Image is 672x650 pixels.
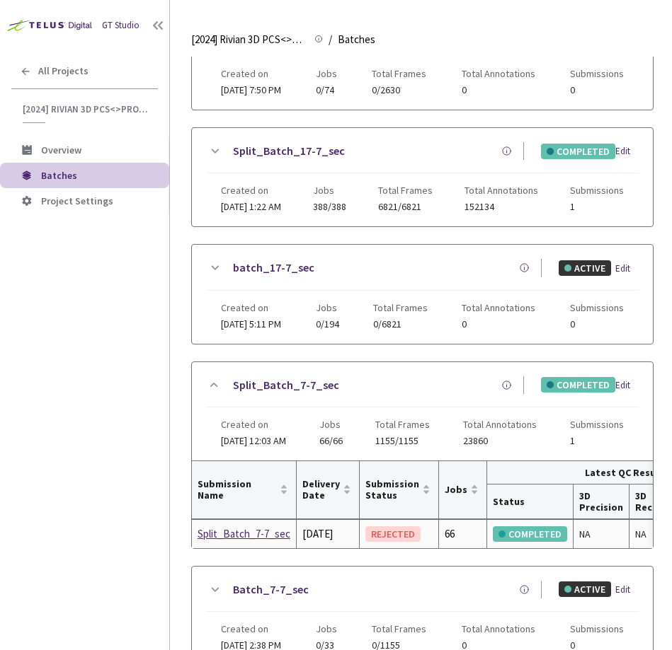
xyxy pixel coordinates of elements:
span: 0 [570,319,624,330]
th: 3D Precision [574,484,630,519]
span: [DATE] 5:11 PM [221,318,281,330]
span: [DATE] 1:22 AM [221,200,281,213]
span: 0 [462,85,535,95]
span: 1 [570,202,624,212]
span: All Projects [38,65,89,77]
a: Batch_7-7_sec [233,581,309,598]
th: Status [487,484,574,519]
span: 1 [570,436,624,446]
span: Project Settings [41,195,113,207]
span: Jobs [316,68,337,79]
span: 6821/6821 [378,202,433,212]
div: ACTIVE [559,581,611,597]
span: Total Frames [378,185,433,196]
a: Split_Batch_17-7_sec [233,142,345,160]
span: Submissions [570,68,624,79]
div: Edit [615,583,639,597]
div: NA [635,526,664,542]
span: Created on [221,68,281,79]
span: [DATE] 12:03 AM [221,434,286,447]
th: Submission Name [192,461,297,519]
span: 0/6821 [373,319,428,330]
div: GT Studio [102,19,139,33]
span: Jobs [445,484,467,495]
span: Created on [221,623,281,634]
li: / [329,31,332,48]
span: [DATE] 7:50 PM [221,83,281,96]
span: Total Frames [375,419,430,430]
span: Jobs [316,623,337,634]
div: batch_17-7_secACTIVEEditCreated on[DATE] 5:11 PMJobs0/194Total Frames0/6821Total Annotations0Subm... [192,245,653,343]
span: Total Frames [373,302,428,313]
span: Submission Name [198,478,277,501]
span: 0/2630 [372,85,426,95]
a: Split_Batch_7-7_sec [198,526,290,542]
span: Batches [338,31,375,48]
span: 0/194 [316,319,339,330]
div: Split_Batch_17-7_secCOMPLETEDEditCreated on[DATE] 1:22 AMJobs388/388Total Frames6821/6821Total An... [192,128,653,226]
th: Delivery Date [297,461,360,519]
div: Edit [615,378,639,393]
div: REJECTED [365,526,421,542]
div: COMPLETED [541,144,615,159]
span: Submissions [570,302,624,313]
span: Created on [221,419,286,430]
span: Submissions [570,419,624,430]
span: [2024] Rivian 3D PCS<>Production [23,103,149,115]
div: ACTIVE [559,260,611,276]
span: Submissions [570,185,624,196]
span: 0 [570,85,624,95]
span: Batches [41,169,77,182]
span: Jobs [313,185,346,196]
span: Submissions [570,623,624,634]
div: batch_27-7_secACTIVEEditCreated on[DATE] 7:50 PMJobs0/74Total Frames0/2630Total Annotations0Submi... [192,11,653,110]
div: NA [579,526,623,542]
div: [DATE] [302,526,353,542]
span: Total Annotations [465,185,538,196]
span: 0/74 [316,85,337,95]
span: Created on [221,302,281,313]
span: Total Annotations [463,419,537,430]
span: Total Annotations [462,302,535,313]
a: batch_17-7_sec [233,259,314,277]
span: Total Frames [372,623,426,634]
div: 66 [445,526,481,542]
div: COMPLETED [493,526,567,542]
span: Overview [41,144,81,156]
span: 388/388 [313,202,346,212]
span: Total Frames [372,68,426,79]
div: Split_Batch_7-7_secCOMPLETEDEditCreated on[DATE] 12:03 AMJobs66/66Total Frames1155/1155Total Anno... [192,362,653,460]
span: Submission Status [365,478,419,501]
span: 66/66 [319,436,343,446]
span: Delivery Date [302,478,340,501]
span: Total Annotations [462,623,535,634]
span: [2024] Rivian 3D PCS<>Production [191,31,306,48]
span: 0 [462,319,535,330]
div: COMPLETED [541,377,615,393]
span: Created on [221,185,281,196]
a: Split_Batch_7-7_sec [233,376,339,394]
span: 23860 [463,436,537,446]
span: Jobs [316,302,339,313]
span: 152134 [465,202,538,212]
span: 1155/1155 [375,436,430,446]
div: Edit [615,144,639,158]
div: Edit [615,262,639,276]
th: 3D Recall [630,484,670,519]
th: Submission Status [360,461,439,519]
th: Jobs [439,461,487,519]
span: Total Annotations [462,68,535,79]
span: Jobs [319,419,343,430]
